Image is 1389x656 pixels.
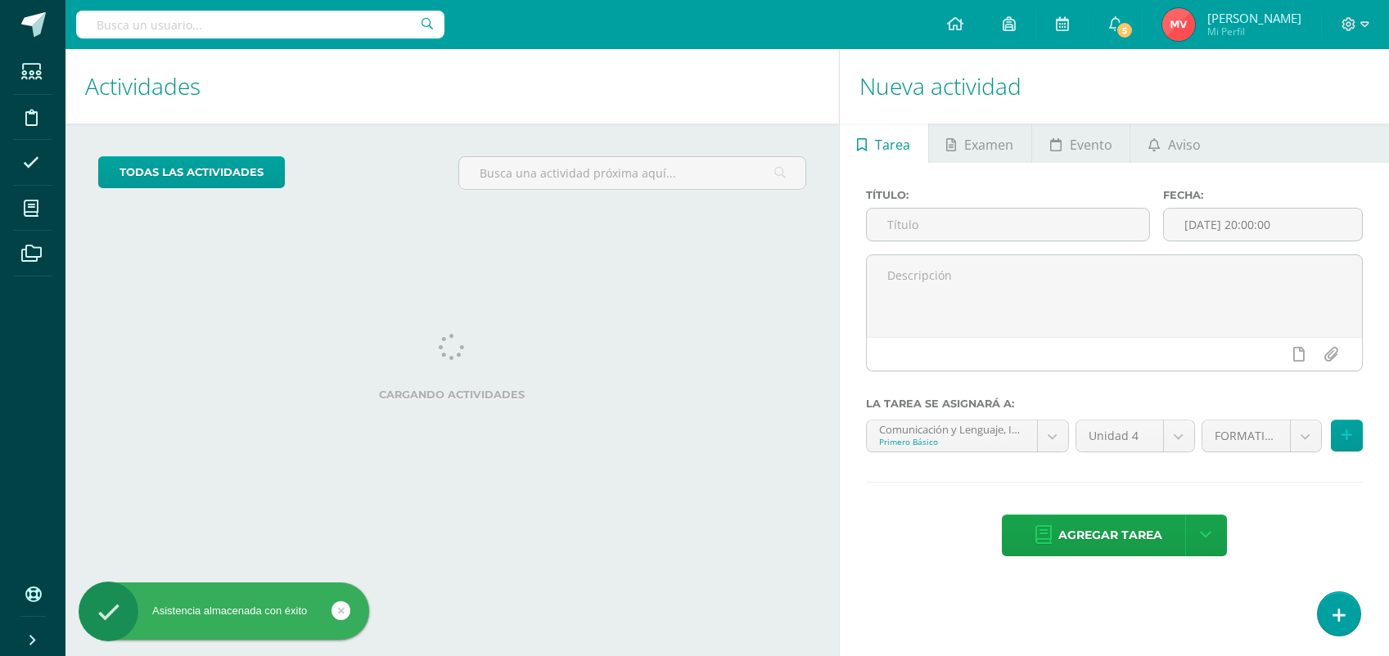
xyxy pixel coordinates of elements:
img: d633705d2caf26de73db2f10b60e18e1.png [1162,8,1195,41]
span: 5 [1116,21,1134,39]
h1: Nueva actividad [859,49,1369,124]
a: Tarea [840,124,928,163]
span: [PERSON_NAME] [1207,10,1301,26]
input: Título [867,209,1150,240]
a: Examen [929,124,1031,163]
span: Aviso [1168,125,1201,164]
input: Busca un usuario... [76,11,444,38]
div: Asistencia almacenada con éxito [79,604,369,618]
a: Evento [1032,124,1130,163]
div: Primero Básico [879,436,1025,447]
a: todas las Actividades [98,156,285,188]
label: Fecha: [1163,189,1363,201]
span: FORMATIVO (60.0%) [1215,420,1278,452]
span: Evento [1070,125,1112,164]
h1: Actividades [85,49,819,124]
input: Fecha de entrega [1164,209,1362,240]
span: Agregar tarea [1058,515,1162,555]
label: Título: [866,189,1151,201]
label: La tarea se asignará a: [866,398,1363,410]
span: Mi Perfil [1207,25,1301,38]
a: FORMATIVO (60.0%) [1202,420,1321,452]
label: Cargando actividades [98,389,806,401]
input: Busca una actividad próxima aquí... [459,157,805,189]
div: Comunicación y Lenguaje, Idioma Español 'A' [879,420,1025,436]
span: Unidad 4 [1089,420,1151,452]
span: Tarea [875,125,910,164]
span: Examen [964,125,1013,164]
a: Unidad 4 [1076,420,1194,452]
a: Comunicación y Lenguaje, Idioma Español 'A'Primero Básico [867,420,1068,452]
a: Aviso [1130,124,1218,163]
